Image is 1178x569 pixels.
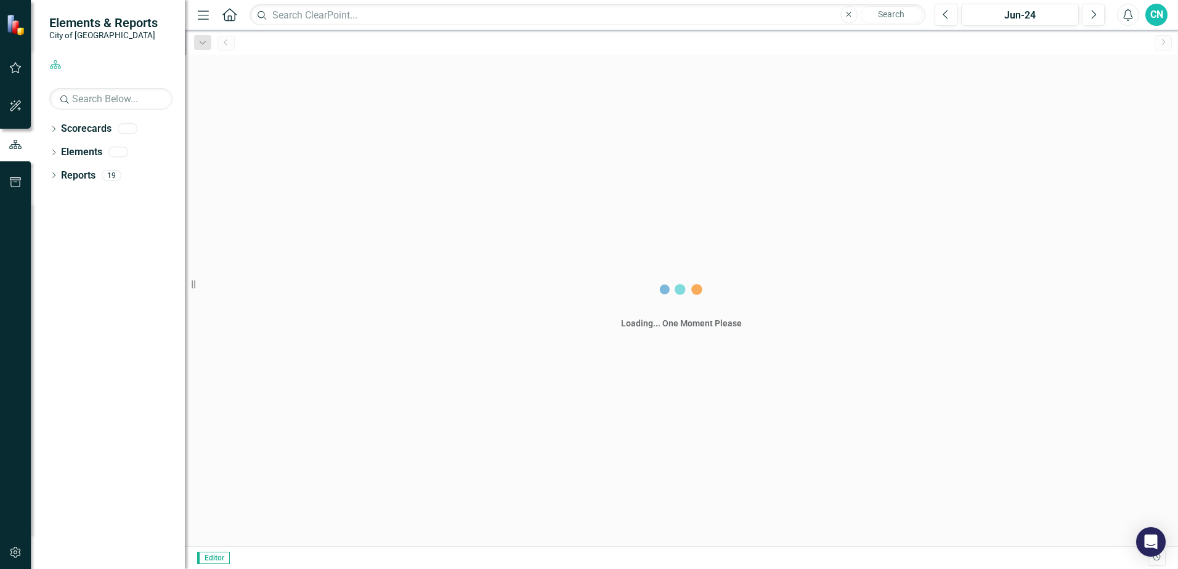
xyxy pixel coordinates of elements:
span: Search [878,9,904,19]
input: Search ClearPoint... [250,4,925,26]
button: Search [861,6,922,23]
button: Jun-24 [961,4,1079,26]
img: ClearPoint Strategy [6,14,28,36]
a: Reports [61,169,95,183]
div: Loading... One Moment Please [621,317,742,329]
span: Elements & Reports [49,15,158,30]
div: Open Intercom Messenger [1136,527,1166,557]
button: CN [1145,4,1168,26]
a: Scorecards [61,122,112,136]
div: 19 [102,170,121,180]
a: Elements [61,145,102,159]
input: Search Below... [49,88,173,110]
div: Jun-24 [965,8,1074,23]
span: Editor [197,552,230,564]
small: City of [GEOGRAPHIC_DATA] [49,30,158,40]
